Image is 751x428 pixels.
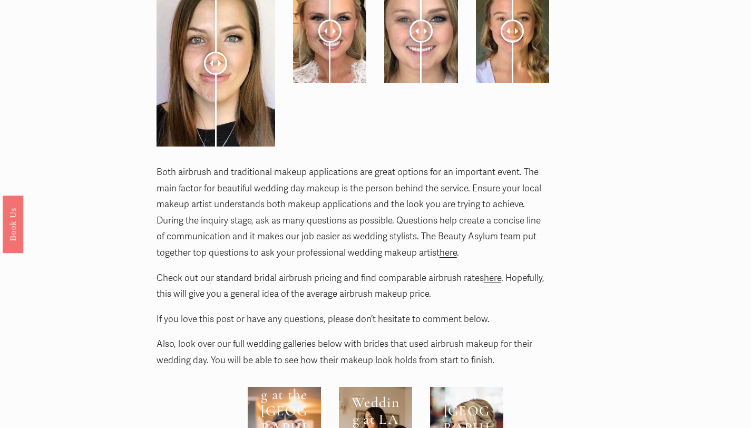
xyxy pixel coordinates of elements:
[157,164,549,261] p: Both airbrush and traditional makeup applications are great options for an important event. The m...
[157,270,549,303] p: Check out our standard bridal airbrush pricing and find comparable airbrush rates . Hopefully, th...
[440,247,457,258] a: here
[157,312,549,328] p: If you love this post or have any questions, please don’t hesitate to comment below.
[157,336,549,368] p: Also, look over our full wedding galleries below with brides that used airbrush makeup for their ...
[484,273,501,284] a: here
[3,196,23,253] a: Book Us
